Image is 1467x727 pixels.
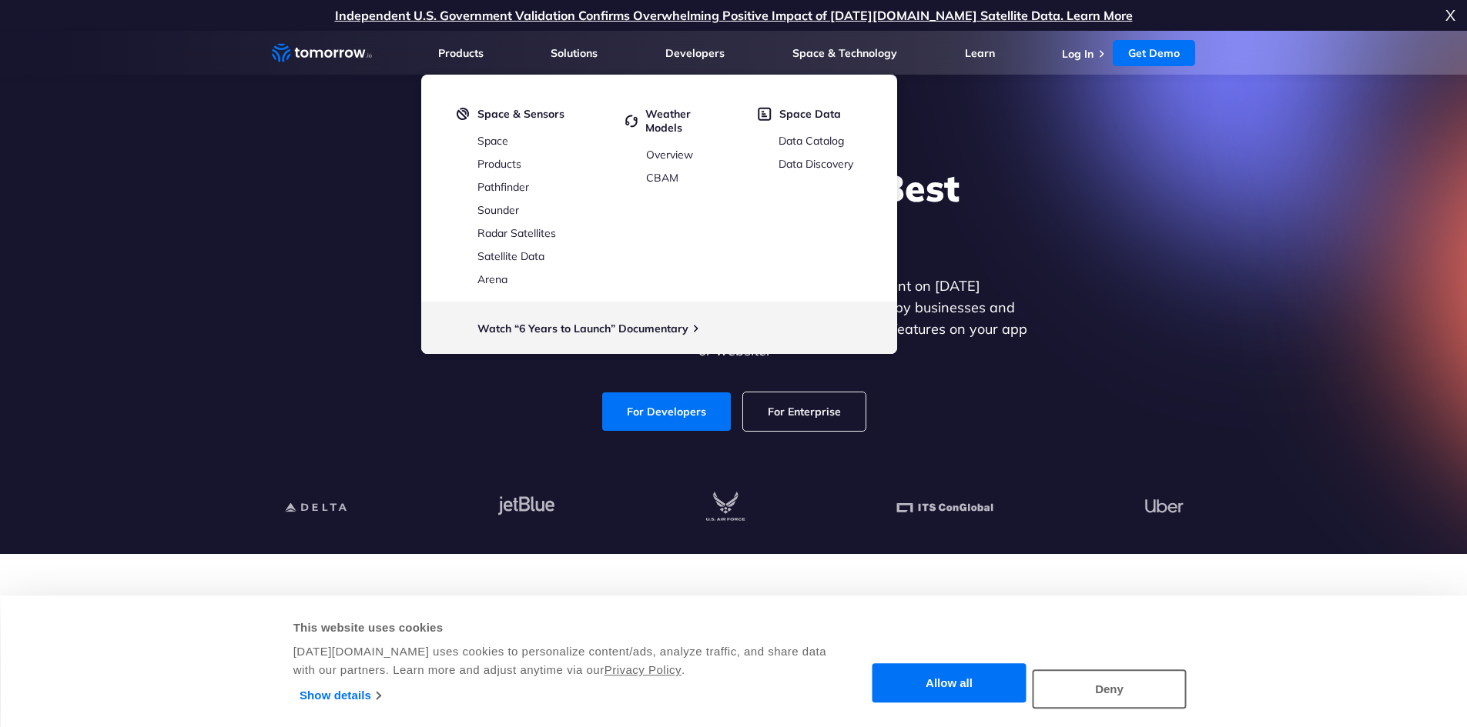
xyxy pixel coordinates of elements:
[293,642,829,679] div: [DATE][DOMAIN_NAME] uses cookies to personalize content/ads, analyze traffic, and share data with...
[779,134,844,148] a: Data Catalog
[645,107,729,135] span: Weather Models
[457,107,470,121] img: satelight.svg
[1033,669,1187,709] button: Deny
[477,249,544,263] a: Satellite Data
[872,664,1027,703] button: Allow all
[1113,40,1195,66] a: Get Demo
[477,226,556,240] a: Radar Satellites
[646,148,693,162] a: Overview
[792,46,897,60] a: Space & Technology
[1062,47,1094,61] a: Log In
[272,42,372,65] a: Home link
[646,171,678,185] a: CBAM
[625,107,638,135] img: cycled.svg
[477,272,507,286] a: Arena
[551,46,598,60] a: Solutions
[293,619,829,637] div: This website uses cookies
[602,392,731,431] a: For Developers
[965,46,995,60] a: Learn
[779,157,853,171] a: Data Discovery
[477,180,529,194] a: Pathfinder
[300,684,380,707] a: Show details
[477,157,521,171] a: Products
[743,392,866,431] a: For Enterprise
[477,107,564,121] span: Space & Sensors
[477,134,508,148] a: Space
[477,322,688,335] a: Watch “6 Years to Launch” Documentary
[605,663,682,676] a: Privacy Policy
[779,107,841,121] span: Space Data
[665,46,725,60] a: Developers
[335,8,1133,23] a: Independent U.S. Government Validation Confirms Overwhelming Positive Impact of [DATE][DOMAIN_NAM...
[477,203,519,217] a: Sounder
[438,46,484,60] a: Products
[758,107,772,121] img: space-data.svg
